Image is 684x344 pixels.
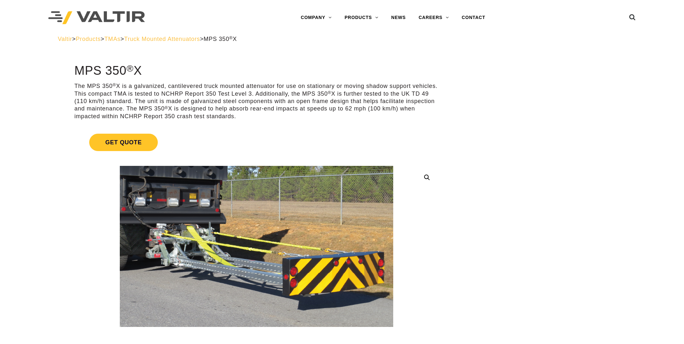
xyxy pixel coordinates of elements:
span: Get Quote [89,134,158,151]
sup: ® [127,63,134,73]
a: NEWS [385,11,412,24]
a: TMAs [104,36,120,42]
sup: ® [229,35,233,40]
sup: ® [113,82,116,87]
a: Get Quote [74,126,439,159]
a: CONTACT [455,11,492,24]
p: The MPS 350 X is a galvanized, cantilevered truck mounted attenuator for use on stationary or mov... [74,82,439,120]
sup: ® [165,105,168,110]
a: Valtir [58,36,72,42]
span: MPS 350 X [204,36,237,42]
a: COMPANY [294,11,338,24]
h1: MPS 350 X [74,64,439,78]
sup: ® [328,90,331,95]
div: > > > > [58,35,626,43]
a: Products [76,36,100,42]
a: CAREERS [412,11,455,24]
a: PRODUCTS [338,11,385,24]
a: Truck Mounted Attenuators [124,36,200,42]
img: Valtir [48,11,145,24]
